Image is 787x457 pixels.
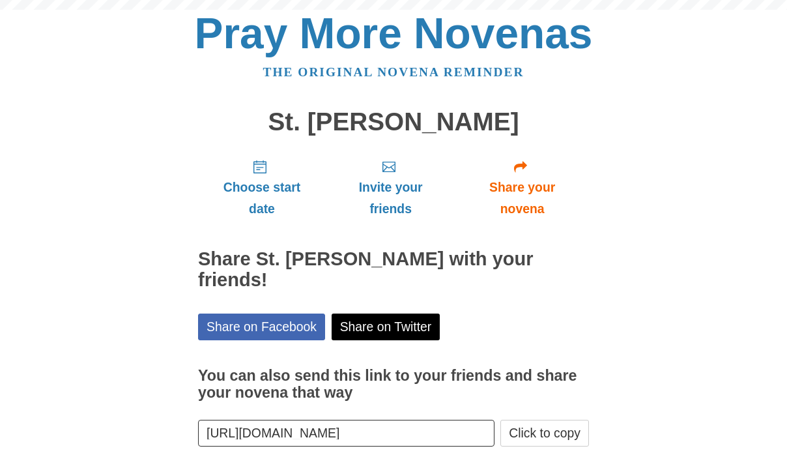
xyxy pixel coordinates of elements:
[198,314,325,340] a: Share on Facebook
[500,420,589,447] button: Click to copy
[198,149,326,226] a: Choose start date
[339,177,442,220] span: Invite your friends
[198,108,589,136] h1: St. [PERSON_NAME]
[326,149,455,226] a: Invite your friends
[211,177,313,220] span: Choose start date
[195,9,593,57] a: Pray More Novenas
[198,368,589,401] h3: You can also send this link to your friends and share your novena that way
[198,249,589,291] h2: Share St. [PERSON_NAME] with your friends!
[455,149,589,226] a: Share your novena
[468,177,576,220] span: Share your novena
[263,65,524,79] a: The original novena reminder
[332,314,440,340] a: Share on Twitter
